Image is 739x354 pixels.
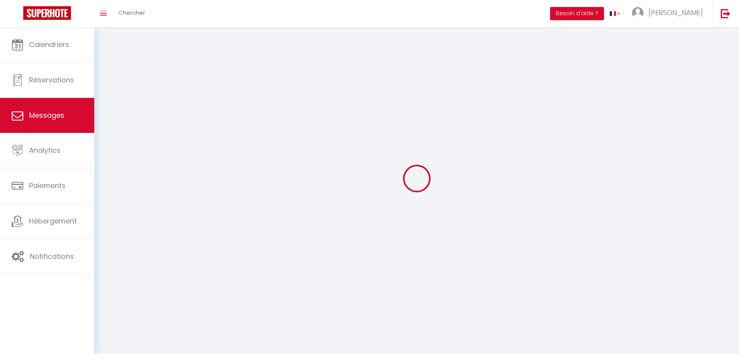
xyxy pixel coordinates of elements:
[118,9,145,17] span: Chercher
[550,7,604,20] button: Besoin d'aide ?
[29,110,64,120] span: Messages
[30,251,74,261] span: Notifications
[29,145,61,155] span: Analytics
[29,75,74,85] span: Réservations
[29,216,77,226] span: Hébergement
[29,40,69,49] span: Calendriers
[632,7,644,19] img: ...
[721,9,730,18] img: logout
[23,6,71,20] img: Super Booking
[29,181,66,190] span: Paiements
[649,8,703,17] span: [PERSON_NAME]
